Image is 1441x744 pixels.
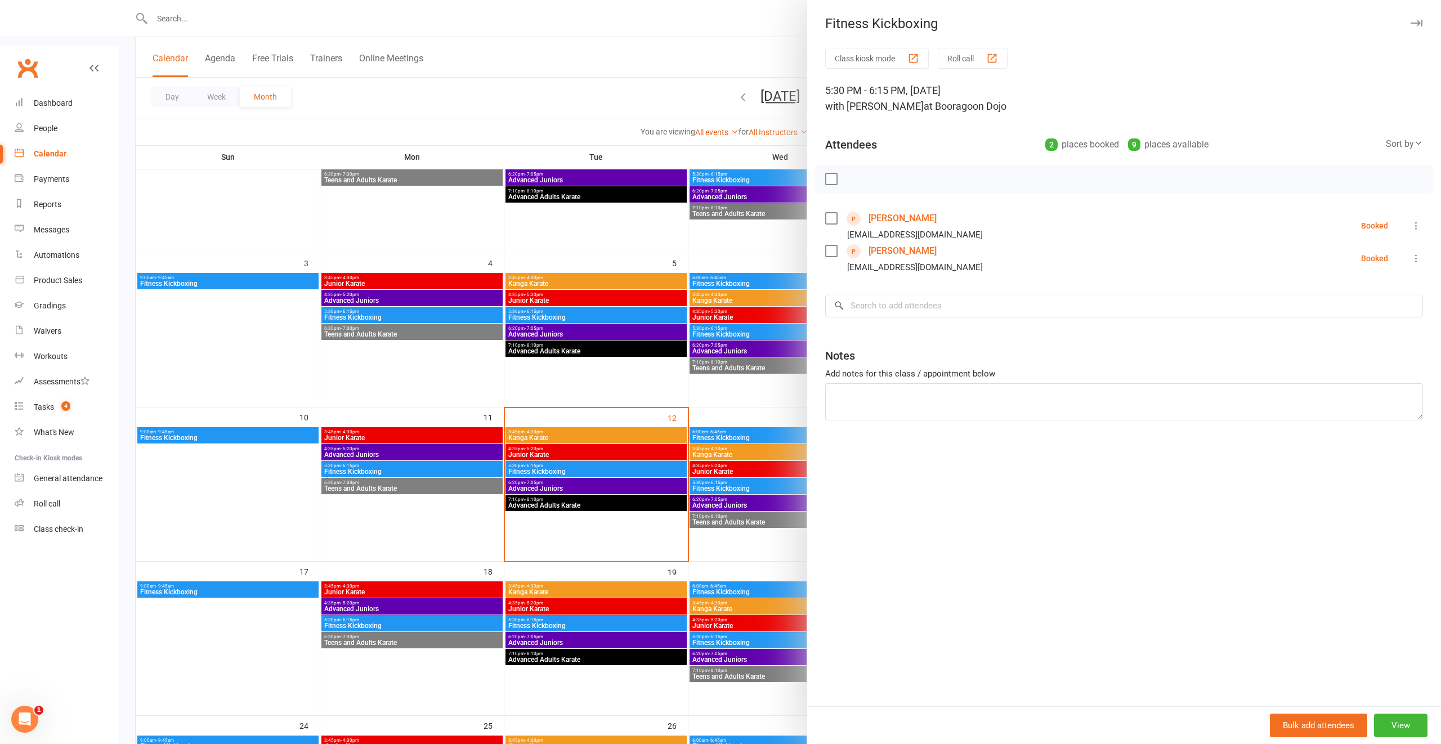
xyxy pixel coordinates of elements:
[938,48,1008,69] button: Roll call
[1270,714,1367,737] button: Bulk add attendees
[825,348,855,364] div: Notes
[825,137,877,153] div: Attendees
[825,100,924,112] span: with [PERSON_NAME]
[34,706,43,715] span: 1
[14,54,42,82] a: Clubworx
[825,83,1423,114] div: 5:30 PM - 6:15 PM, [DATE]
[34,499,60,508] div: Roll call
[847,260,983,275] div: [EMAIL_ADDRESS][DOMAIN_NAME]
[825,367,1423,380] div: Add notes for this class / appointment below
[61,401,70,411] span: 4
[1374,714,1427,737] button: View
[15,141,119,167] a: Calendar
[1045,137,1119,153] div: places booked
[15,217,119,243] a: Messages
[15,319,119,344] a: Waivers
[15,395,119,420] a: Tasks 4
[1361,222,1388,230] div: Booked
[15,293,119,319] a: Gradings
[1045,138,1058,151] div: 2
[1386,137,1423,151] div: Sort by
[807,16,1441,32] div: Fitness Kickboxing
[825,294,1423,317] input: Search to add attendees
[825,48,929,69] button: Class kiosk mode
[15,268,119,293] a: Product Sales
[34,149,66,158] div: Calendar
[15,344,119,369] a: Workouts
[869,242,937,260] a: [PERSON_NAME]
[1128,138,1140,151] div: 9
[34,98,73,107] div: Dashboard
[15,420,119,445] a: What's New
[1361,254,1388,262] div: Booked
[34,276,82,285] div: Product Sales
[15,167,119,192] a: Payments
[34,200,61,209] div: Reports
[15,491,119,517] a: Roll call
[34,428,74,437] div: What's New
[34,352,68,361] div: Workouts
[34,250,79,259] div: Automations
[34,124,57,133] div: People
[34,474,102,483] div: General attendance
[34,402,54,411] div: Tasks
[15,466,119,491] a: General attendance kiosk mode
[34,377,89,386] div: Assessments
[15,91,119,116] a: Dashboard
[15,517,119,542] a: Class kiosk mode
[34,174,69,183] div: Payments
[15,369,119,395] a: Assessments
[34,225,69,234] div: Messages
[15,243,119,268] a: Automations
[34,301,66,310] div: Gradings
[1128,137,1209,153] div: places available
[847,227,983,242] div: [EMAIL_ADDRESS][DOMAIN_NAME]
[11,706,38,733] iframe: Intercom live chat
[15,192,119,217] a: Reports
[15,116,119,141] a: People
[34,525,83,534] div: Class check-in
[869,209,937,227] a: [PERSON_NAME]
[924,100,1006,112] span: at Booragoon Dojo
[34,326,61,335] div: Waivers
